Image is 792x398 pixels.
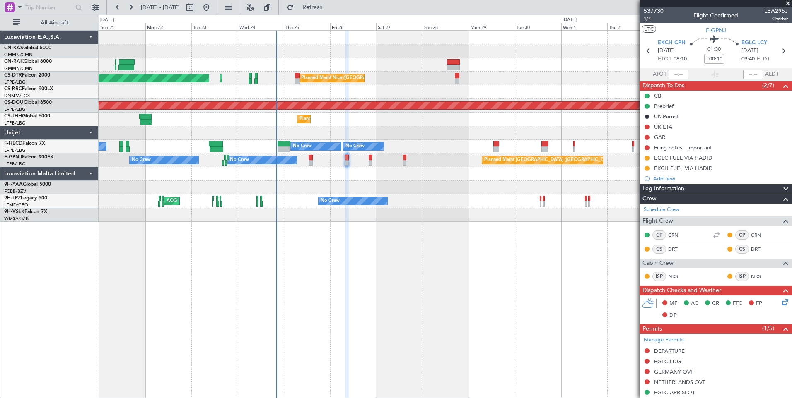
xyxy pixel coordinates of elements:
a: GMMN/CMN [4,52,33,58]
div: Fri 26 [330,23,377,30]
span: Dispatch To-Dos [642,81,684,91]
div: EKCH FUEL VIA HADID [654,165,713,172]
span: EKCH CPH [658,39,686,47]
span: Refresh [295,5,330,10]
input: Trip Number [25,1,73,14]
a: CS-DOUGlobal 6500 [4,100,52,105]
div: Sun 21 [99,23,145,30]
a: Schedule Crew [644,206,680,214]
div: [DATE] [563,17,577,24]
div: Sat 27 [376,23,423,30]
div: Tue 30 [515,23,561,30]
div: Mon 29 [469,23,515,30]
a: DRT [668,245,687,253]
div: ISP [735,272,749,281]
span: FP [756,300,762,308]
a: LFPB/LBG [4,161,26,167]
span: 1/4 [644,15,664,22]
span: [DATE] - [DATE] [141,4,180,11]
span: (1/5) [762,324,774,333]
a: CRN [668,231,687,239]
span: Cabin Crew [642,259,674,268]
div: Tue 23 [191,23,238,30]
div: Prebrief [654,103,674,110]
div: EGLC ARR SLOT [654,389,695,396]
button: All Aircraft [9,16,90,29]
span: F-GPNJ [4,155,22,160]
a: F-GPNJFalcon 900EX [4,155,53,160]
a: 9H-LPZLegacy 500 [4,196,47,201]
div: UK Permit [654,113,679,120]
div: CB [654,92,661,99]
div: CP [652,230,666,240]
a: GMMN/CMN [4,65,33,72]
div: [DATE] [100,17,114,24]
span: 08:10 [674,55,687,63]
div: EGLC FUEL VIA HADID [654,154,712,161]
div: Planned Maint Nice ([GEOGRAPHIC_DATA]) [301,72,394,84]
div: No Crew [132,154,151,166]
a: FCBB/BZV [4,188,26,194]
div: Planned Maint [GEOGRAPHIC_DATA] ([GEOGRAPHIC_DATA]) [299,113,430,125]
span: Leg Information [642,184,684,194]
div: CS [652,245,666,254]
div: EGLC LDG [654,358,681,365]
div: Mon 22 [145,23,192,30]
a: 9H-YAAGlobal 5000 [4,182,51,187]
span: LEA295J [764,7,788,15]
span: DP [669,312,677,320]
span: Charter [764,15,788,22]
a: DRT [751,245,770,253]
a: CS-DTRFalcon 2000 [4,73,50,78]
span: (2/7) [762,81,774,90]
a: Manage Permits [644,336,684,344]
button: Refresh [283,1,333,14]
a: F-HECDFalcon 7X [4,141,45,146]
a: NRS [751,273,770,280]
div: Thu 2 [607,23,654,30]
span: FFC [733,300,742,308]
span: CR [712,300,719,308]
div: AOG Maint Cannes (Mandelieu) [167,195,233,207]
div: UK ETA [654,123,672,130]
a: WMSA/SZB [4,216,29,222]
span: CS-JHH [4,114,22,119]
span: ALDT [765,70,779,79]
span: CS-DOU [4,100,24,105]
span: MF [669,300,677,308]
div: No Crew [230,154,249,166]
div: Sun 28 [423,23,469,30]
a: NRS [668,273,687,280]
span: Crew [642,194,657,204]
span: CS-DTR [4,73,22,78]
div: No Crew [293,140,312,153]
span: ATOT [653,70,666,79]
div: Wed 1 [561,23,608,30]
span: 01:30 [707,46,721,54]
span: Flight Crew [642,216,673,226]
div: DEPARTURE [654,348,685,355]
span: 09:40 [741,55,755,63]
a: DNMM/LOS [4,93,30,99]
span: [DATE] [741,47,758,55]
div: ISP [652,272,666,281]
div: Planned Maint [GEOGRAPHIC_DATA] ([GEOGRAPHIC_DATA]) [484,154,615,166]
div: Add new [653,175,788,182]
span: CN-RAK [4,59,24,64]
span: Dispatch Checks and Weather [642,286,721,295]
button: UTC [642,25,656,33]
span: 537730 [644,7,664,15]
div: No Crew [321,195,340,207]
a: CRN [751,231,770,239]
a: LFPB/LBG [4,106,26,113]
span: ETOT [658,55,671,63]
span: F-GPNJ [706,26,726,35]
div: Thu 25 [284,23,330,30]
div: GERMANY OVF [654,368,693,375]
a: CS-RRCFalcon 900LX [4,86,53,91]
a: LFMD/CEQ [4,202,28,208]
span: F-HECD [4,141,22,146]
a: LFPB/LBG [4,79,26,85]
div: CP [735,230,749,240]
div: GAR [654,134,665,141]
